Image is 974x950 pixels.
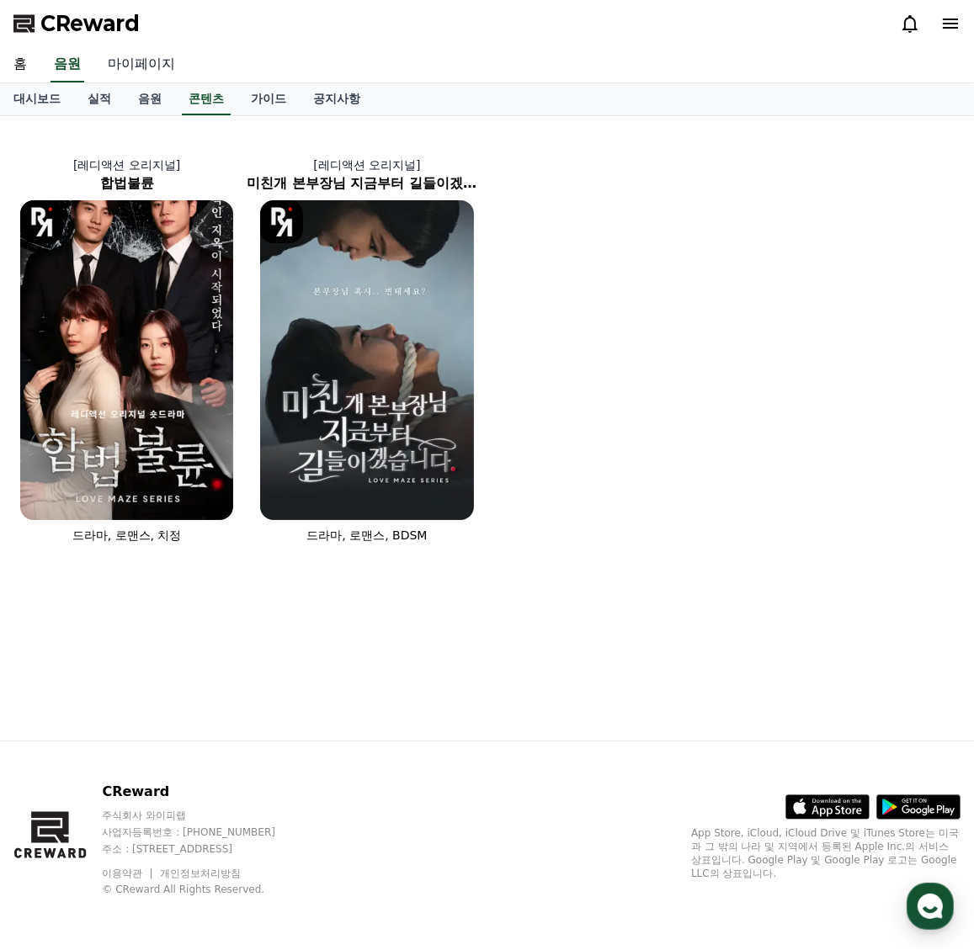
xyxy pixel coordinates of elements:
span: 드라마, 로맨스, BDSM [306,528,427,542]
p: CReward [102,782,307,802]
a: 개인정보처리방침 [160,868,241,879]
a: [레디액션 오리지널] 합법불륜 합법불륜 [object Object] Logo 드라마, 로맨스, 치정 [7,143,247,557]
img: 미친개 본부장님 지금부터 길들이겠습니다 [260,200,473,520]
span: 설정 [260,559,280,572]
span: 홈 [53,559,63,572]
p: 주식회사 와이피랩 [102,809,307,822]
h2: 합법불륜 [7,173,247,194]
h2: 미친개 본부장님 지금부터 길들이겠습니다 [247,173,487,194]
a: 대화 [111,533,217,576]
a: 실적 [74,83,125,115]
img: [object Object] Logo [20,200,63,243]
span: 대화 [154,560,174,573]
p: App Store, iCloud, iCloud Drive 및 iTunes Store는 미국과 그 밖의 나라 및 지역에서 등록된 Apple Inc.의 서비스 상표입니다. Goo... [691,826,961,880]
span: 드라마, 로맨스, 치정 [72,528,182,542]
a: 마이페이지 [94,47,189,82]
a: 음원 [51,47,84,82]
a: CReward [13,10,140,37]
a: 콘텐츠 [182,83,231,115]
a: 설정 [217,533,323,576]
a: 공지사항 [300,83,374,115]
p: 사업자등록번호 : [PHONE_NUMBER] [102,825,307,839]
p: © CReward All Rights Reserved. [102,883,307,896]
a: 이용약관 [102,868,155,879]
p: [레디액션 오리지널] [7,157,247,173]
a: [레디액션 오리지널] 미친개 본부장님 지금부터 길들이겠습니다 미친개 본부장님 지금부터 길들이겠습니다 [object Object] Logo 드라마, 로맨스, BDSM [247,143,487,557]
a: 가이드 [237,83,300,115]
p: 주소 : [STREET_ADDRESS] [102,842,307,856]
a: 홈 [5,533,111,576]
img: [object Object] Logo [260,200,303,243]
p: [레디액션 오리지널] [247,157,487,173]
img: 합법불륜 [20,200,233,520]
span: CReward [40,10,140,37]
a: 음원 [125,83,175,115]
